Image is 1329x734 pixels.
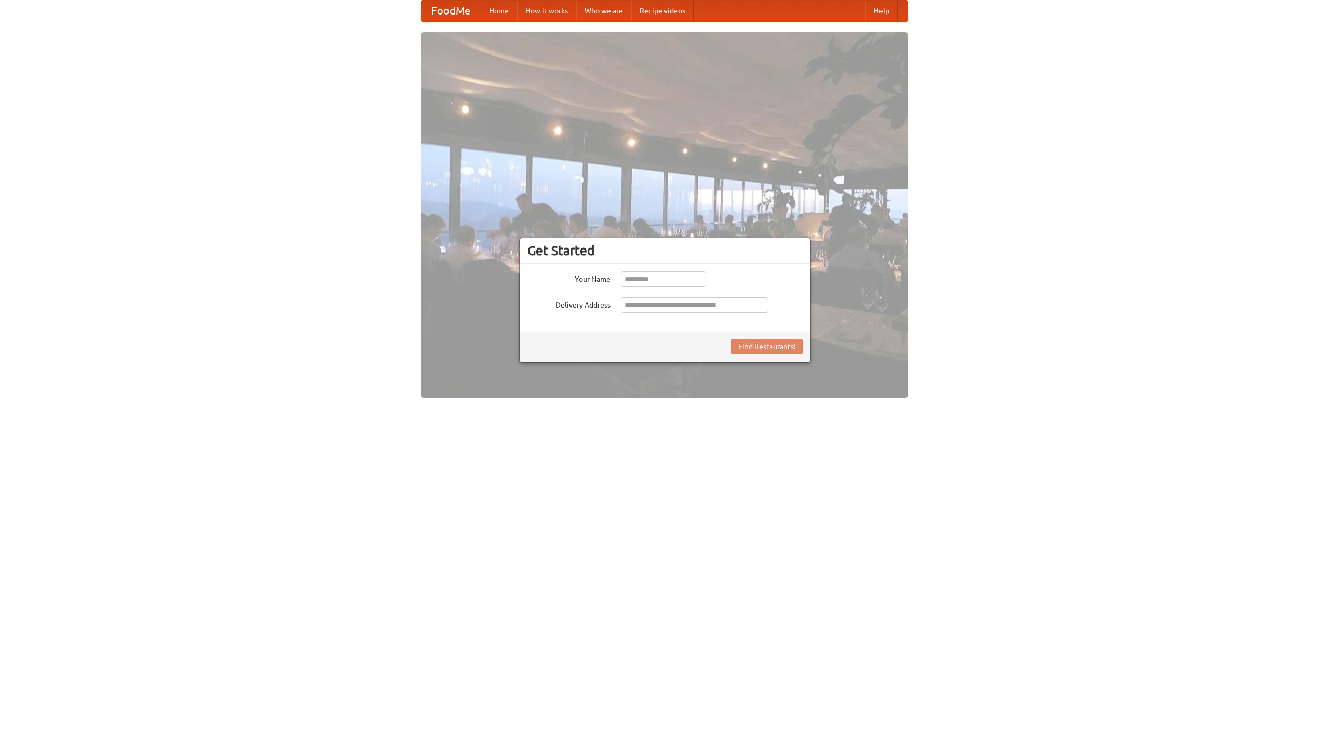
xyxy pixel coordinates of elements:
a: Home [481,1,517,21]
a: Recipe videos [631,1,694,21]
a: FoodMe [421,1,481,21]
h3: Get Started [527,243,803,258]
a: How it works [517,1,576,21]
button: Find Restaurants! [731,339,803,354]
label: Your Name [527,271,611,284]
a: Who we are [576,1,631,21]
a: Help [865,1,898,21]
label: Delivery Address [527,297,611,310]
